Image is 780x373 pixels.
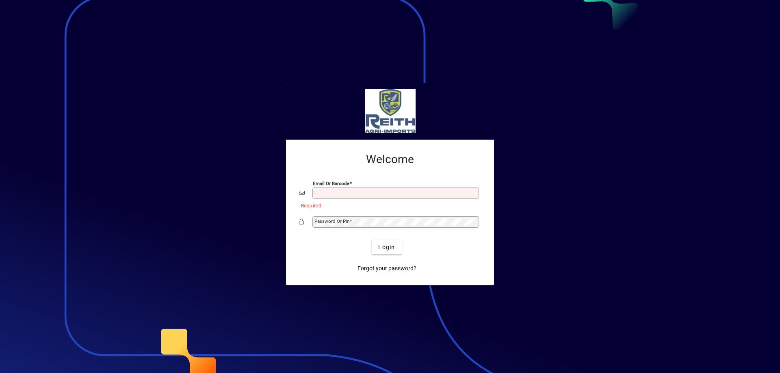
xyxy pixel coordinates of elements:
a: Forgot your password? [354,261,420,276]
span: Forgot your password? [357,264,416,273]
h2: Welcome [299,153,481,166]
button: Login [372,240,401,254]
mat-label: Email or Barcode [313,181,349,186]
mat-label: Password or Pin [314,218,349,224]
mat-error: Required [301,201,474,209]
span: Login [378,243,395,252]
